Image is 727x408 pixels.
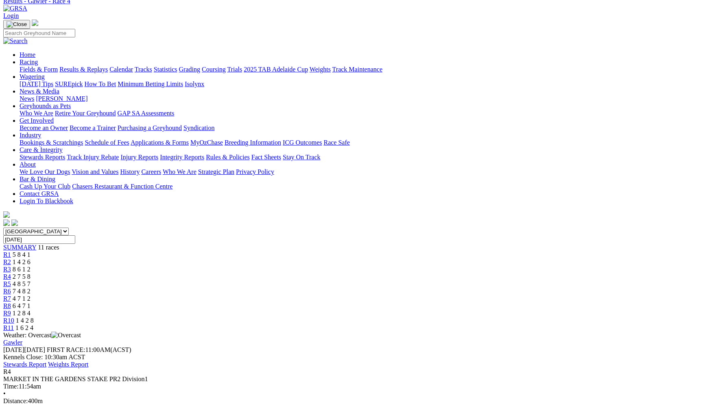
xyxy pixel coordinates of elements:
div: MARKET IN THE GARDENS STAKE PR2 Division1 [3,375,724,383]
a: Fields & Form [20,66,58,73]
a: Minimum Betting Limits [118,80,183,87]
a: Login To Blackbook [20,197,73,204]
a: Careers [141,168,161,175]
img: GRSA [3,5,27,12]
a: 2025 TAB Adelaide Cup [244,66,308,73]
span: 8 6 1 2 [13,266,31,273]
a: Breeding Information [225,139,281,146]
a: R7 [3,295,11,302]
a: R2 [3,258,11,265]
a: Fact Sheets [251,154,281,161]
span: Time: [3,383,19,390]
a: Wagering [20,73,45,80]
a: GAP SA Assessments [118,110,175,117]
a: How To Bet [85,80,116,87]
span: R5 [3,280,11,287]
span: [DATE] [3,346,45,353]
a: Bar & Dining [20,176,55,182]
a: R1 [3,251,11,258]
div: About [20,168,724,176]
span: 6 4 7 1 [13,302,31,309]
a: Privacy Policy [236,168,274,175]
a: Chasers Restaurant & Function Centre [72,183,172,190]
a: R6 [3,288,11,295]
span: 1 4 2 8 [16,317,34,324]
span: 1 2 8 4 [13,310,31,317]
a: Trials [227,66,242,73]
a: [PERSON_NAME] [36,95,87,102]
div: News & Media [20,95,724,102]
a: Who We Are [20,110,53,117]
a: ICG Outcomes [283,139,322,146]
a: News & Media [20,88,59,95]
span: 11:00AM(ACST) [47,346,131,353]
a: Home [20,51,35,58]
a: Track Injury Rebate [67,154,119,161]
a: Weights [310,66,331,73]
a: About [20,161,36,168]
a: We Love Our Dogs [20,168,70,175]
img: Close [7,21,27,28]
img: logo-grsa-white.png [3,211,10,218]
a: R4 [3,273,11,280]
div: 11:54am [3,383,724,390]
span: 4 8 5 7 [13,280,31,287]
a: Coursing [202,66,226,73]
a: R9 [3,310,11,317]
a: Care & Integrity [20,146,63,153]
span: 2 7 5 8 [13,273,31,280]
div: Wagering [20,80,724,88]
span: R4 [3,368,11,375]
input: Select date [3,235,75,244]
span: 1 6 2 4 [15,324,33,331]
a: R8 [3,302,11,309]
a: Become an Owner [20,124,68,131]
a: Get Involved [20,117,54,124]
a: SUMMARY [3,244,36,251]
img: Search [3,37,28,45]
a: Purchasing a Greyhound [118,124,182,131]
a: Statistics [154,66,177,73]
a: Industry [20,132,41,139]
a: Racing [20,59,38,65]
span: 5 8 4 1 [13,251,31,258]
a: Track Maintenance [332,66,382,73]
a: Injury Reports [120,154,158,161]
span: 1 4 2 6 [13,258,31,265]
button: Toggle navigation [3,20,30,29]
img: facebook.svg [3,219,10,226]
span: 7 4 8 2 [13,288,31,295]
div: Bar & Dining [20,183,724,190]
a: Results & Replays [59,66,108,73]
a: R10 [3,317,14,324]
span: 4 7 1 2 [13,295,31,302]
a: Race Safe [323,139,349,146]
a: Tracks [135,66,152,73]
a: Bookings & Scratchings [20,139,83,146]
a: Stewards Report [3,361,46,368]
img: twitter.svg [11,219,18,226]
a: Vision and Values [72,168,118,175]
a: R11 [3,324,14,331]
a: Retire Your Greyhound [55,110,116,117]
a: Greyhounds as Pets [20,102,71,109]
a: Applications & Forms [131,139,189,146]
div: Industry [20,139,724,146]
a: Become a Trainer [70,124,116,131]
a: Calendar [109,66,133,73]
a: MyOzChase [190,139,223,146]
a: Contact GRSA [20,190,59,197]
span: R3 [3,266,11,273]
div: 400m [3,397,724,405]
span: FIRST RACE: [47,346,85,353]
a: Schedule of Fees [85,139,129,146]
a: History [120,168,140,175]
a: Stay On Track [283,154,320,161]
